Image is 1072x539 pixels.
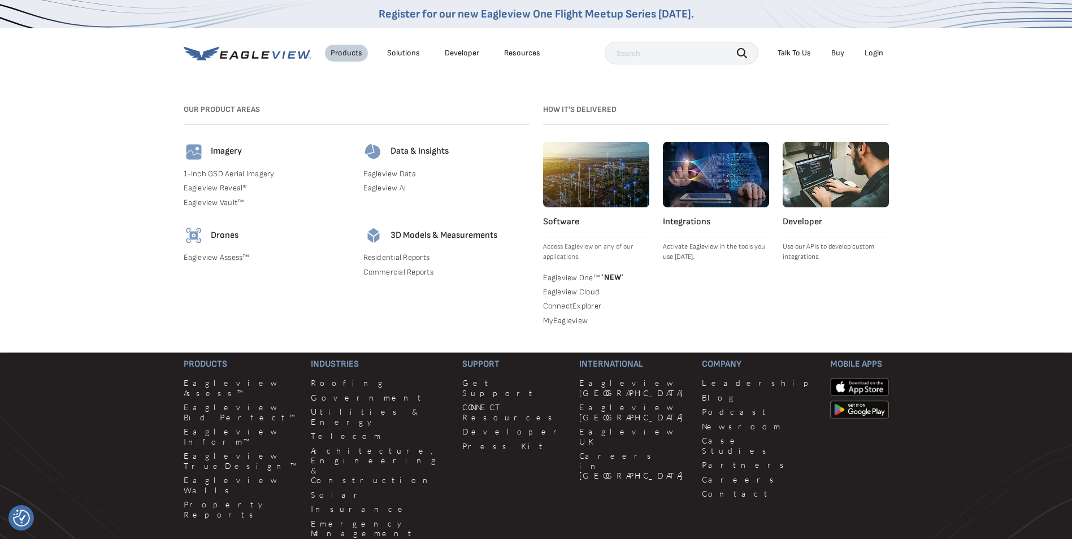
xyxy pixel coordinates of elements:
span: NEW [600,272,624,282]
a: Architecture, Engineering & Construction [311,446,449,485]
h3: How it's Delivered [543,105,889,115]
div: Solutions [387,48,420,58]
a: Telecom [311,431,449,441]
div: Resources [504,48,540,58]
img: developer.webp [783,142,889,207]
a: Utilities & Energy [311,407,449,427]
h3: Industries [311,359,449,370]
a: Eagleview One™ *NEW* [543,271,649,282]
a: Property Reports [184,499,298,519]
a: 1-Inch GSD Aerial Imagery [184,169,350,179]
h4: Imagery [211,146,242,158]
a: Solar [311,490,449,500]
a: Integrations Activate Eagleview in the tools you use [DATE]. [663,142,769,262]
a: Case Studies [702,436,816,455]
a: Careers [702,475,816,485]
h3: Support [462,359,566,370]
a: MyEagleview [543,316,649,326]
h4: 3D Models & Measurements [390,230,497,242]
img: google-play-store_b9643a.png [830,401,889,419]
div: Products [331,48,362,58]
img: imagery-icon.svg [184,142,204,162]
a: Buy [831,48,844,58]
a: Eagleview Bid Perfect™ [184,402,298,422]
h4: Data & Insights [390,146,449,158]
a: Eagleview Assess™ [184,378,298,398]
div: Login [865,48,883,58]
h4: Drones [211,230,238,242]
a: Press Kit [462,441,566,451]
h4: Developer [783,216,889,228]
a: Blog [702,393,816,403]
a: Eagleview [GEOGRAPHIC_DATA] [579,402,688,422]
a: Podcast [702,407,816,417]
a: Eagleview Cloud [543,287,649,297]
a: Developer Use our APIs to develop custom integrations. [783,142,889,262]
a: ConnectExplorer [543,301,649,311]
a: Commercial Reports [363,267,530,277]
a: Eagleview TrueDesign™ [184,451,298,471]
h4: Software [543,216,649,228]
a: Eagleview Data [363,169,530,179]
a: CONNECT Resources [462,402,566,422]
h3: Our Product Areas [184,105,530,115]
img: software.webp [543,142,649,207]
a: Insurance [311,504,449,514]
img: integrations.webp [663,142,769,207]
a: Eagleview Inform™ [184,427,298,446]
h4: Integrations [663,216,769,228]
img: drones-icon.svg [184,225,204,246]
h3: Mobile Apps [830,359,889,370]
a: Government [311,393,449,403]
a: Eagleview Reveal® [184,183,350,193]
a: Leadership [702,378,816,388]
p: Use our APIs to develop custom integrations. [783,242,889,262]
a: Eagleview [GEOGRAPHIC_DATA] [579,378,688,398]
a: Developer [445,48,479,58]
a: Partners [702,460,816,470]
h3: Products [184,359,298,370]
a: Careers in [GEOGRAPHIC_DATA] [579,451,688,481]
p: Activate Eagleview in the tools you use [DATE]. [663,242,769,262]
a: Eagleview AI [363,183,530,193]
img: apple-app-store.png [830,378,889,396]
a: Eagleview UK [579,427,688,446]
h3: International [579,359,688,370]
a: Eagleview Assess™ [184,253,350,263]
img: data-icon.svg [363,142,384,162]
a: Get Support [462,378,566,398]
a: Eagleview Walls [184,475,298,495]
a: Contact [702,489,816,499]
a: Roofing [311,378,449,388]
a: Newsroom [702,421,816,432]
a: Emergency Management [311,519,449,538]
a: Residential Reports [363,253,530,263]
p: Access Eagleview on any of our applications. [543,242,649,262]
a: Developer [462,427,566,437]
a: Register for our new Eagleview One Flight Meetup Series [DATE]. [379,7,694,21]
a: Eagleview Vault™ [184,198,350,208]
img: Revisit consent button [13,510,30,527]
button: Consent Preferences [13,510,30,527]
input: Search [605,42,758,64]
div: Talk To Us [778,48,811,58]
img: 3d-models-icon.svg [363,225,384,246]
h3: Company [702,359,816,370]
